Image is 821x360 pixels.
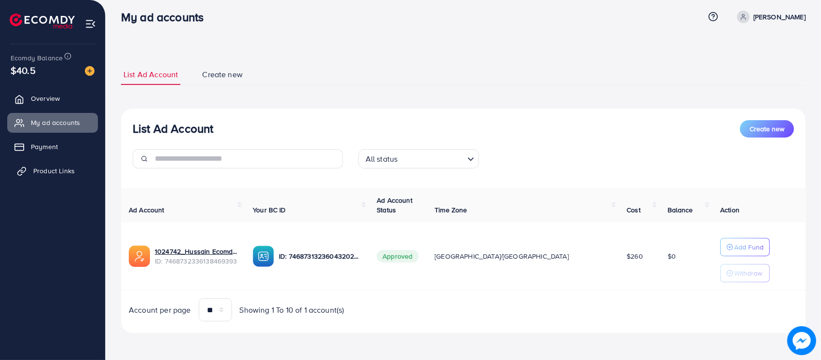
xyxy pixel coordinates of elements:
[750,124,784,134] span: Create new
[668,205,693,215] span: Balance
[155,256,237,266] span: ID: 7468732336138469393
[668,251,676,261] span: $0
[720,238,770,256] button: Add Fund
[129,205,164,215] span: Ad Account
[435,205,467,215] span: Time Zone
[279,250,361,262] p: ID: 7468731323604320273
[155,247,237,266] div: <span class='underline'>1024742_Hussain Ecomdy_1738949762452</span></br>7468732336138469393
[740,120,794,138] button: Create new
[155,247,237,256] a: 1024742_Hussain Ecomdy_1738949762452
[85,18,96,29] img: menu
[33,166,75,176] span: Product Links
[31,142,58,152] span: Payment
[133,122,213,136] h3: List Ad Account
[753,11,806,23] p: [PERSON_NAME]
[734,241,764,253] p: Add Fund
[377,195,412,215] span: Ad Account Status
[129,305,191,316] span: Account per page
[121,10,211,24] h3: My ad accounts
[400,150,463,166] input: Search for option
[627,205,641,215] span: Cost
[720,205,739,215] span: Action
[31,94,60,103] span: Overview
[358,149,479,168] div: Search for option
[364,152,400,166] span: All status
[123,69,178,80] span: List Ad Account
[10,14,75,28] img: logo
[7,89,98,108] a: Overview
[733,11,806,23] a: [PERSON_NAME]
[253,246,274,267] img: ic-ba-acc.ded83a64.svg
[7,161,98,180] a: Product Links
[435,251,569,261] span: [GEOGRAPHIC_DATA]/[GEOGRAPHIC_DATA]
[253,205,286,215] span: Your BC ID
[202,69,243,80] span: Create new
[720,264,770,282] button: Withdraw
[377,250,418,263] span: Approved
[627,251,643,261] span: $260
[129,246,150,267] img: ic-ads-acc.e4c84228.svg
[11,53,63,63] span: Ecomdy Balance
[31,118,80,127] span: My ad accounts
[240,305,344,316] span: Showing 1 To 10 of 1 account(s)
[734,267,762,279] p: Withdraw
[7,137,98,156] a: Payment
[7,113,98,132] a: My ad accounts
[787,326,816,355] img: image
[11,63,36,77] span: $40.5
[85,66,95,76] img: image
